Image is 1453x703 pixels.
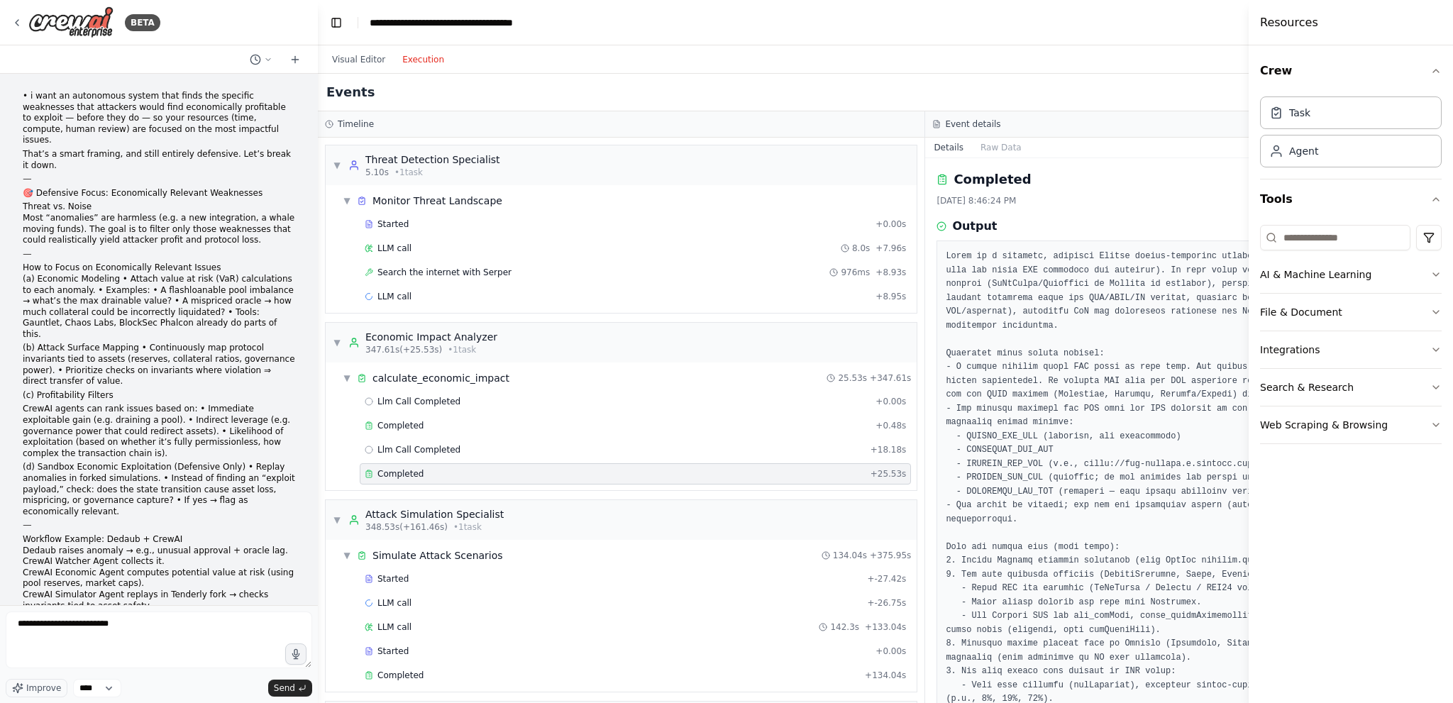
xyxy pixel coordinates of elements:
div: Tools [1260,219,1442,455]
p: (b) Attack Surface Mapping • Continuously map protocol invariants tied to assets (reserves, colla... [23,343,295,387]
span: Completed [377,670,424,681]
li: How to Focus on Economically Relevant Issues [23,262,295,274]
span: Improve [26,682,61,694]
span: Completed [377,468,424,480]
div: BETA [125,14,160,31]
span: 347.61s (+25.53s) [365,344,442,355]
li: Workflow Example: Dedaub + CrewAI [23,534,295,546]
span: ▼ [343,372,351,384]
span: Started [377,218,409,230]
span: + 375.95s [870,550,911,561]
p: That’s a smart framing, and still entirely defensive. Let’s break it down. [23,149,295,171]
span: • 1 task [453,521,482,533]
span: 8.0s [852,243,870,254]
img: Logo [28,6,114,38]
div: Economic Impact Analyzer [365,330,497,344]
span: + 7.96s [875,243,906,254]
span: Llm Call Completed [377,396,460,407]
span: + 25.53s [871,468,907,480]
h3: Event details [945,118,1000,130]
nav: breadcrumb [370,16,513,30]
p: (a) Economic Modeling • Attach value at risk (VaR) calculations to each anomaly. • Examples: • A ... [23,274,295,341]
span: 348.53s (+161.46s) [365,521,448,533]
div: Task [1289,106,1310,120]
button: Click to speak your automation idea [285,643,306,665]
span: + 0.00s [875,396,906,407]
p: (c) Profitability Filters [23,390,295,402]
p: 🎯 Defensive Focus: Economically Relevant Weaknesses [23,188,295,199]
p: (d) Sandbox Economic Exploitation (Defensive Only) • Replay anomalies in forked simulations. • In... [23,462,295,517]
div: Monitor Threat Landscape [372,194,502,208]
button: Crew [1260,51,1442,91]
span: LLM call [377,243,411,254]
div: Crew [1260,91,1442,179]
button: AI & Machine Learning [1260,256,1442,293]
button: Search & Research [1260,369,1442,406]
span: 976ms [841,267,870,278]
h2: Completed [954,170,1031,189]
span: LLM call [377,291,411,302]
li: Threat vs. Noise [23,201,295,213]
p: • i want an autonomous system that finds the specific weaknesses that attackers would find econom... [23,91,295,146]
li: CrewAI Simulator Agent replays in Tenderly fork → checks invariants tied to asset safety. [23,589,295,611]
span: + 0.00s [875,218,906,230]
h4: Resources [1260,14,1318,31]
span: ▼ [343,550,351,561]
button: Visual Editor [324,51,394,68]
button: Improve [6,679,67,697]
button: Start a new chat [284,51,306,68]
span: + -27.42s [867,573,906,585]
div: Simulate Attack Scenarios [372,548,503,563]
span: Search the internet with Serper [377,267,512,278]
p: CrewAI agents can rank issues based on: • Immediate exploitable gain (e.g. draining a pool). • In... [23,404,295,459]
button: Details [925,138,972,157]
button: Hide left sidebar [326,13,346,33]
button: Web Scraping & Browsing [1260,406,1442,443]
button: Execution [394,51,453,68]
span: • 1 task [448,344,476,355]
div: Threat Detection Specialist [365,153,500,167]
span: 25.53s [838,372,867,384]
span: Completed [377,420,424,431]
span: ▼ [333,160,341,171]
span: + -26.75s [867,597,906,609]
h2: Events [326,82,375,102]
button: Switch to previous chat [244,51,278,68]
span: LLM call [377,597,411,609]
span: Send [274,682,295,694]
span: + 0.00s [875,646,906,657]
span: + 133.04s [865,621,906,633]
p: ⸻ [23,174,295,185]
p: Most “anomalies” are harmless (e.g. a new integration, a whale moving funds). The goal is to filt... [23,213,295,246]
button: Raw Data [972,138,1030,157]
button: File & Document [1260,294,1442,331]
div: Agent [1289,144,1318,158]
h3: Timeline [338,118,374,130]
li: CrewAI Watcher Agent collects it. [23,556,295,568]
span: ▼ [333,337,341,348]
span: 5.10s [365,167,389,178]
span: 142.3s [830,621,859,633]
div: calculate_economic_impact [372,371,509,385]
span: Llm Call Completed [377,444,460,455]
span: + 18.18s [871,444,907,455]
span: Started [377,573,409,585]
div: Attack Simulation Specialist [365,507,504,521]
span: ▼ [343,195,351,206]
p: ⸻ [23,520,295,531]
li: CrewAI Economic Agent computes potential value at risk (using pool reserves, market caps). [23,568,295,589]
span: ▼ [333,514,341,526]
button: Tools [1260,179,1442,219]
span: 134.04s [833,550,867,561]
li: Dedaub raises anomaly → e.g., unusual approval + oracle lag. [23,546,295,557]
span: + 134.04s [865,670,906,681]
span: • 1 task [394,167,423,178]
span: + 347.61s [870,372,911,384]
button: Integrations [1260,331,1442,368]
span: LLM call [377,621,411,633]
button: Send [268,680,312,697]
span: Started [377,646,409,657]
h3: Output [952,218,997,235]
p: ⸻ [23,249,295,260]
span: + 8.95s [875,291,906,302]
